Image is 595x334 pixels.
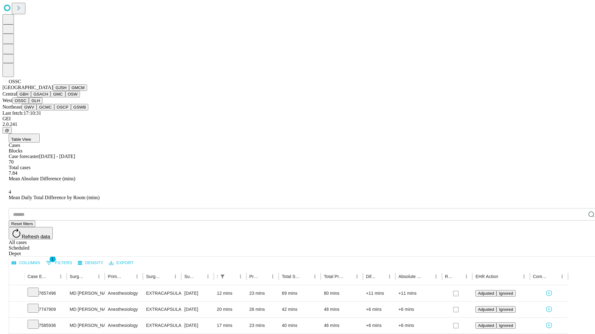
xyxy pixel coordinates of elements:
button: GSACH [31,91,51,97]
div: Surgery Date [184,274,194,279]
button: Sort [227,272,236,281]
span: 70 [9,159,14,165]
div: GEI [2,116,593,122]
span: West [2,98,12,103]
div: 42 mins [282,302,318,317]
button: Sort [377,272,385,281]
div: +6 mins [399,318,439,333]
div: Difference [366,274,376,279]
div: Anesthesiology [108,318,140,333]
div: 80 mins [324,285,360,301]
button: Menu [353,272,361,281]
div: 7657496 [28,285,64,301]
button: Sort [86,272,95,281]
button: Sort [162,272,171,281]
div: [DATE] [184,302,211,317]
button: Ignored [496,306,515,313]
div: +6 mins [399,302,439,317]
div: Anesthesiology [108,302,140,317]
span: Total cases [9,165,30,170]
button: Sort [302,272,311,281]
span: Ignored [499,307,513,312]
div: Total Scheduled Duration [282,274,301,279]
span: Ignored [499,291,513,296]
button: Density [76,258,105,268]
button: Expand [12,320,21,331]
div: 46 mins [324,318,360,333]
button: Expand [12,288,21,299]
button: Sort [453,272,462,281]
button: GMCM [69,84,87,91]
div: 2.0.241 [2,122,593,127]
div: +11 mins [399,285,439,301]
div: Absolute Difference [399,274,422,279]
button: OSW [65,91,80,97]
span: Adjusted [478,291,494,296]
span: [DATE] - [DATE] [39,154,75,159]
span: Table View [11,137,31,142]
button: GWV [22,104,37,110]
div: EXTRACAPSULAR CATARACT REMOVAL WITH [MEDICAL_DATA] [146,318,178,333]
button: GCMC [37,104,54,110]
span: Mean Absolute Difference (mins) [9,176,75,181]
button: Ignored [496,322,515,329]
button: Menu [95,272,103,281]
div: MD [PERSON_NAME] [PERSON_NAME] Md [70,318,102,333]
button: Show filters [218,272,227,281]
div: 69 mins [282,285,318,301]
button: Menu [558,272,566,281]
button: Select columns [10,258,42,268]
span: [GEOGRAPHIC_DATA] [2,85,53,90]
span: Refresh data [22,234,50,239]
div: EHR Action [475,274,498,279]
div: +6 mins [366,318,392,333]
div: Comments [533,274,549,279]
span: Reset filters [11,221,33,226]
div: 7747909 [28,302,64,317]
div: 23 mins [249,285,276,301]
button: Sort [499,272,508,281]
div: 12 mins [217,285,243,301]
button: Sort [344,272,353,281]
div: Surgery Name [146,274,161,279]
div: 40 mins [282,318,318,333]
button: Sort [195,272,204,281]
button: OSCP [54,104,71,110]
button: Refresh data [9,227,53,239]
div: Primary Service [108,274,123,279]
button: Menu [236,272,245,281]
div: +11 mins [366,285,392,301]
span: Last fetch: 17:10:31 [2,110,41,116]
span: 1 [50,256,56,262]
div: Predicted In Room Duration [249,274,259,279]
button: Menu [311,272,319,281]
div: EXTRACAPSULAR CATARACT REMOVAL WITH [MEDICAL_DATA] [146,302,178,317]
span: Northeast [2,104,22,109]
button: Menu [462,272,471,281]
span: Adjusted [478,307,494,312]
div: [DATE] [184,318,211,333]
button: @ [2,127,12,134]
div: MD [PERSON_NAME] [PERSON_NAME] Md [70,302,102,317]
span: 7.84 [9,170,17,176]
button: Expand [12,304,21,315]
button: GLH [29,97,42,104]
button: Sort [48,272,56,281]
div: Total Predicted Duration [324,274,343,279]
button: GJSH [53,84,69,91]
button: GMC [51,91,65,97]
button: Adjusted [475,322,496,329]
button: Menu [432,272,440,281]
button: Table View [9,134,40,143]
button: Reset filters [9,221,35,227]
button: Sort [124,272,133,281]
div: 20 mins [217,302,243,317]
button: Sort [260,272,268,281]
button: Menu [385,272,394,281]
div: 1 active filter [218,272,227,281]
button: Menu [520,272,528,281]
button: GBH [17,91,31,97]
div: 17 mins [217,318,243,333]
button: Sort [549,272,558,281]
